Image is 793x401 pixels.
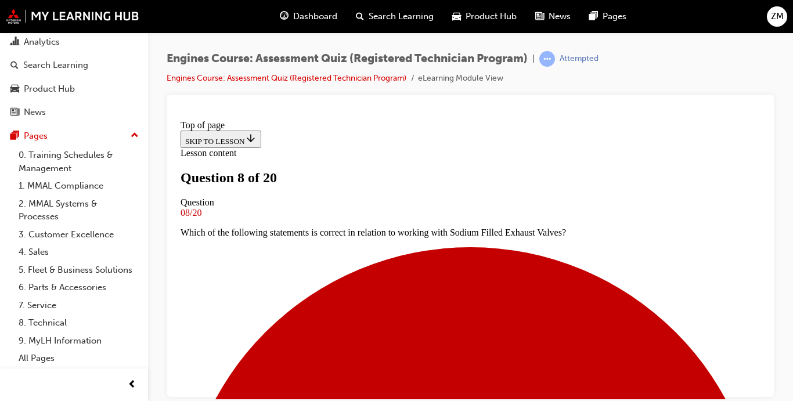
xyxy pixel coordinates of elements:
[5,125,143,147] button: Pages
[5,55,585,70] h1: Question 8 of 20
[6,9,139,24] img: mmal
[5,92,585,103] div: 08/20
[5,112,585,122] p: Which of the following statements is correct in relation to working with Sodium Filled Exhaust Va...
[10,107,19,118] span: news-icon
[24,35,60,49] div: Analytics
[603,10,626,23] span: Pages
[5,5,143,125] button: DashboardAnalyticsSearch LearningProduct HubNews
[771,10,784,23] span: ZM
[14,332,143,350] a: 9. MyLH Information
[5,31,143,53] a: Analytics
[14,146,143,177] a: 0. Training Schedules & Management
[23,59,88,72] div: Search Learning
[24,129,48,143] div: Pages
[580,5,636,28] a: pages-iconPages
[14,314,143,332] a: 8. Technical
[589,9,598,24] span: pages-icon
[418,72,503,85] li: eLearning Module View
[24,82,75,96] div: Product Hub
[280,9,289,24] span: guage-icon
[767,6,787,27] button: ZM
[24,106,46,119] div: News
[14,279,143,297] a: 6. Parts & Accessories
[10,37,19,48] span: chart-icon
[9,21,81,30] span: SKIP TO LESSON
[14,349,143,367] a: All Pages
[369,10,434,23] span: Search Learning
[5,82,585,92] div: Question
[5,78,143,100] a: Product Hub
[5,32,60,42] span: Lesson content
[535,9,544,24] span: news-icon
[560,53,599,64] div: Attempted
[526,5,580,28] a: news-iconNews
[14,297,143,315] a: 7. Service
[10,60,19,71] span: search-icon
[5,5,585,15] div: Top of page
[167,73,406,83] a: Engines Course: Assessment Quiz (Registered Technician Program)
[128,378,136,392] span: prev-icon
[5,102,143,123] a: News
[347,5,443,28] a: search-iconSearch Learning
[14,243,143,261] a: 4. Sales
[443,5,526,28] a: car-iconProduct Hub
[10,131,19,142] span: pages-icon
[5,15,85,32] button: SKIP TO LESSON
[14,226,143,244] a: 3. Customer Excellence
[14,177,143,195] a: 1. MMAL Compliance
[539,51,555,67] span: learningRecordVerb_ATTEMPT-icon
[549,10,571,23] span: News
[293,10,337,23] span: Dashboard
[14,261,143,279] a: 5. Fleet & Business Solutions
[532,52,535,66] span: |
[452,9,461,24] span: car-icon
[14,195,143,226] a: 2. MMAL Systems & Processes
[10,84,19,95] span: car-icon
[167,52,528,66] span: Engines Course: Assessment Quiz (Registered Technician Program)
[131,128,139,143] span: up-icon
[356,9,364,24] span: search-icon
[466,10,517,23] span: Product Hub
[5,55,143,76] a: Search Learning
[271,5,347,28] a: guage-iconDashboard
